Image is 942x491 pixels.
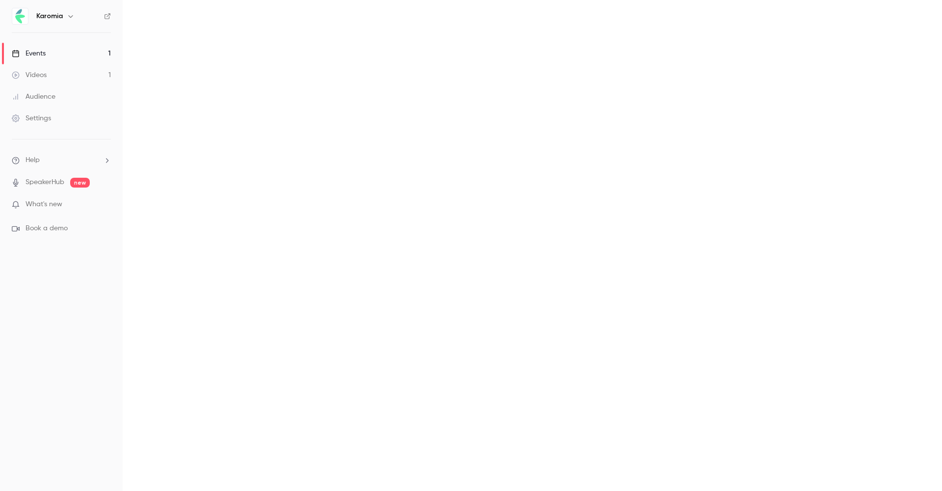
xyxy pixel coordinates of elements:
li: help-dropdown-opener [12,155,111,165]
div: Settings [12,113,51,123]
span: What's new [26,199,62,210]
div: Events [12,49,46,58]
h6: Karomia [36,11,63,21]
span: Help [26,155,40,165]
div: Videos [12,70,47,80]
span: new [70,178,90,188]
div: Audience [12,92,55,102]
span: Book a demo [26,223,68,234]
img: Karomia [12,8,28,24]
a: SpeakerHub [26,177,64,188]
